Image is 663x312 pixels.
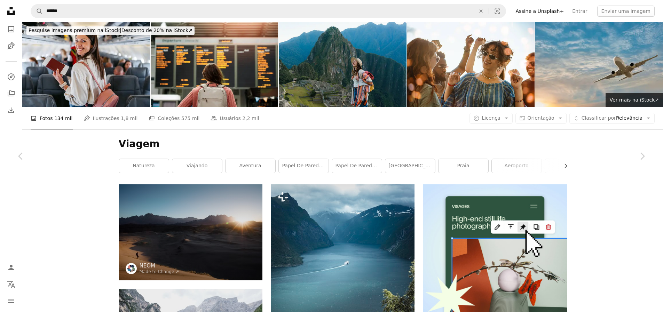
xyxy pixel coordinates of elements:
form: Pesquise conteúdo visual em todo o site [31,4,506,18]
a: Próximo [621,123,663,190]
button: Enviar uma imagem [597,6,655,17]
a: Usuários 2,2 mil [211,107,259,129]
a: [GEOGRAPHIC_DATA] [385,159,435,173]
a: Entrar [568,6,591,17]
h1: Viagem [119,138,567,150]
a: Fotos [4,22,18,36]
img: Avião sobrevoando o mar tropical ao pôr do sol [535,22,663,107]
a: Entrar / Cadastrar-se [4,261,18,274]
a: Ilustrações 1,8 mil [84,107,138,129]
a: aeroporto [492,159,542,173]
span: 575 mil [181,114,200,122]
button: Pesquise na Unsplash [31,5,43,18]
button: rolar lista para a direita [559,159,567,173]
span: 1,8 mil [121,114,137,122]
a: Explorar [4,70,18,84]
span: 2,2 mil [242,114,259,122]
a: natureza [119,159,169,173]
a: Ver mais na iStock↗ [606,93,663,107]
a: Papel de parede 4k [332,159,382,173]
span: Orientação [528,115,554,121]
button: Menu [4,294,18,308]
a: Coleções [4,87,18,101]
a: Coleções 575 mil [149,107,199,129]
span: Licença [482,115,500,121]
img: uma pessoa está andando no deserto ao pôr do sol [119,184,262,280]
img: Ir para o perfil de NEOM [126,263,137,274]
button: Pesquisa visual [489,5,506,18]
button: Idioma [4,277,18,291]
a: praia [439,159,488,173]
img: Young Woman Boarding An Airplane [22,22,150,107]
a: uma pessoa está andando no deserto ao pôr do sol [119,229,262,235]
button: Orientação [515,113,567,124]
a: um barco está em um grande corpo de água [271,289,415,295]
button: Licença [469,113,512,124]
button: Classificar porRelevância [569,113,655,124]
button: Limpar [473,5,489,18]
a: Assine a Unsplash+ [512,6,568,17]
a: Ilustrações [4,39,18,53]
a: Made to Change ↗ [140,269,179,274]
a: avião [545,159,595,173]
img: Mulher olhando para a vista inspiradora de Machu Pichu no Peru [279,22,407,107]
span: Classificar por [582,115,616,121]
a: Histórico de downloads [4,103,18,117]
span: Pesquise imagens premium na iStock | [29,27,121,33]
a: NEOM [140,262,179,269]
a: papel de parede da área de trabalho [279,159,329,173]
a: Pesquise imagens premium na iStock|Desconto de 20% na iStock↗ [22,22,199,39]
span: Relevância [582,115,642,122]
span: Desconto de 20% na iStock ↗ [29,27,192,33]
span: Ver mais na iStock ↗ [610,97,659,103]
img: Group of diverse friends dancing on outdoor festival or concert, visiting music event during city... [407,22,535,107]
a: Viajando [172,159,222,173]
img: Mulher, volta e aeroporto com horário de voo a bordo com exibição de informações para imigração g... [151,22,278,107]
a: aventura [226,159,275,173]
